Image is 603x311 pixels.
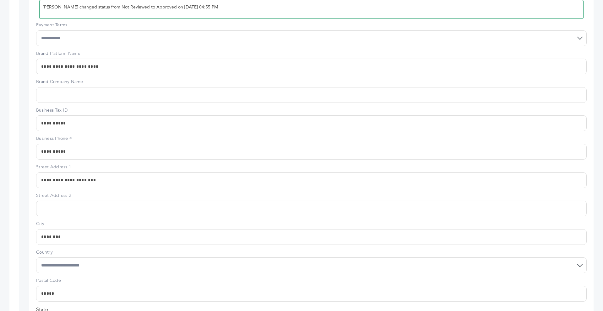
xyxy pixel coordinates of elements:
label: Payment Terms [36,22,587,28]
label: Business Tax ID [36,107,587,113]
label: Brand Platform Name [36,50,587,57]
label: Street Address 2 [36,192,587,199]
p: [PERSON_NAME] changed status from Not Reviewed to Approved on [DATE] 04:55 PM [43,3,580,11]
label: Postal Code [36,277,587,284]
label: City [36,221,587,227]
label: Business Phone # [36,135,587,142]
label: Street Address 1 [36,164,587,170]
label: Brand Company Name [36,79,587,85]
label: Country [36,249,587,256]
